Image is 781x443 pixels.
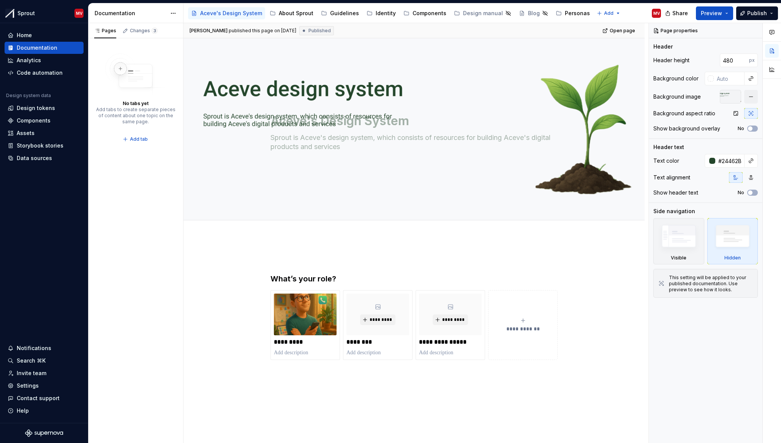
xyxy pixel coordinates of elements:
span: [PERSON_NAME] [190,28,228,34]
a: Blog [516,7,551,19]
div: Guidelines [330,9,359,17]
div: No tabs yet [123,101,149,107]
div: Visible [653,218,704,264]
button: Notifications [5,342,84,354]
span: Add [604,10,613,16]
label: No [738,126,744,132]
div: Design system data [6,93,51,99]
div: Help [17,407,29,415]
div: Documentation [17,44,57,52]
a: Data sources [5,152,84,164]
a: Code automation [5,67,84,79]
div: Hidden [724,255,741,261]
a: Identity [364,7,399,19]
div: Pages [94,28,116,34]
p: px [749,57,755,63]
a: Design manual [451,7,514,19]
a: Open page [600,25,639,36]
a: Components [400,7,449,19]
div: Design tokens [17,104,55,112]
div: Background aspect ratio [653,110,715,117]
div: MV [653,10,660,16]
div: Hidden [707,218,758,264]
a: Documentation [5,42,84,54]
div: Analytics [17,57,41,64]
div: Add tabs to create separate pieces of content about one topic on the same page. [96,107,175,125]
button: Publish [736,6,778,20]
a: Personas [553,7,593,19]
div: published this page on [DATE] [229,28,296,34]
span: Published [308,28,331,34]
span: Open page [610,28,635,34]
div: Show header text [653,189,698,196]
div: Code automation [17,69,63,77]
button: Share [661,6,693,20]
div: Page tree [188,6,593,21]
div: Show background overlay [653,125,720,132]
div: Contact support [17,394,60,402]
a: Storybook stories [5,140,84,152]
div: Header height [653,57,689,64]
div: Aceve's Design System [200,9,262,17]
textarea: Sprout is Aceve's design system, which consists of resources for building Aceve's digital product... [269,132,556,153]
img: b6c2a6ff-03c2-4811-897b-2ef07e5e0e51.png [5,9,14,18]
div: Storybook stories [17,142,63,149]
span: Preview [701,9,722,17]
a: Design tokens [5,102,84,114]
button: Add tab [120,134,151,145]
button: Contact support [5,392,84,404]
div: Text color [653,157,679,165]
div: About Sprout [279,9,313,17]
a: Guidelines [318,7,362,19]
button: Help [5,405,84,417]
div: Settings [17,382,39,390]
span: Share [672,9,688,17]
div: Invite team [17,369,46,377]
span: 3 [152,28,158,34]
div: Design manual [463,9,503,17]
div: Search ⌘K [17,357,46,364]
div: MV [76,10,82,16]
label: No [738,190,744,196]
div: Header [653,43,673,50]
div: Documentation [95,9,166,17]
div: Background image [653,93,701,101]
a: About Sprout [267,7,316,19]
div: Changes [130,28,158,34]
a: Assets [5,127,84,139]
h3: What’s your role? [270,273,558,284]
div: Notifications [17,344,51,352]
div: Sprout [17,9,35,17]
input: Auto [720,53,749,67]
input: Auto [715,154,745,168]
span: Publish [747,9,767,17]
span: Add tab [130,136,148,142]
div: Personas [565,9,590,17]
img: 53eb1a43-2f90-4776-aaed-b2fd30958388.png [274,294,337,335]
a: Components [5,115,84,127]
a: Analytics [5,54,84,66]
div: Background color [653,75,699,82]
div: Components [17,117,51,124]
div: Home [17,31,32,39]
button: SproutMV [2,5,87,21]
div: Blog [528,9,540,17]
div: Visible [671,255,686,261]
textarea: Aceve's Design System [269,112,556,130]
a: Aceve's Design System [188,7,265,19]
button: Preview [696,6,733,20]
div: Assets [17,129,35,137]
a: Settings [5,380,84,392]
div: Identity [376,9,396,17]
div: This setting will be applied to your published documentation. Use preview to see how it looks. [669,275,753,293]
div: Data sources [17,154,52,162]
button: Search ⌘K [5,355,84,367]
a: Home [5,29,84,41]
div: Components [413,9,446,17]
div: Header text [653,143,684,151]
a: Invite team [5,367,84,379]
div: Text alignment [653,174,690,181]
svg: Supernova Logo [25,429,63,437]
input: Auto [714,72,745,85]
